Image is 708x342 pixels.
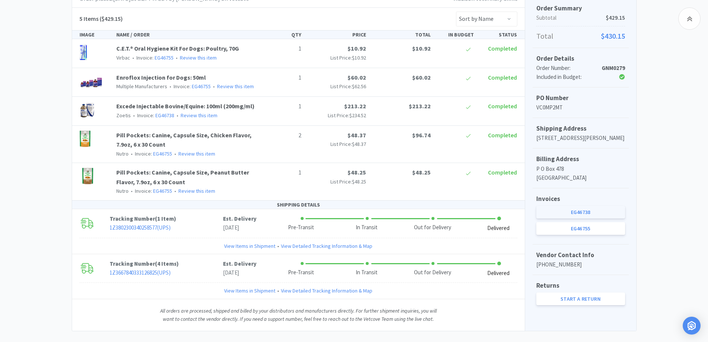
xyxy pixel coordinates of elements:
h5: Returns [536,281,625,291]
div: Pre-Transit [288,223,314,232]
span: • [132,112,136,119]
div: NAME / ORDER [113,31,261,39]
a: EG46755 [155,54,174,61]
div: Order Number: [536,64,595,73]
p: List Price: [307,111,366,119]
img: c4ee4c482e9647339b5328f33b702904_30587.png [80,102,96,118]
span: $429.15 [606,13,625,22]
p: List Price: [307,140,366,148]
h5: Billing Address [536,154,625,164]
div: Out for Delivery [414,223,451,232]
h5: Order Summary [536,3,625,13]
span: 4 Items [157,260,177,267]
p: 1 [264,102,301,111]
a: Excede Injectable Bovine/Equine: 100ml (200mg/ml) [116,102,255,110]
p: 1 [264,73,301,83]
div: IMAGE [77,31,114,39]
p: 2 [264,131,301,140]
p: Tracking Number ( ) [110,259,223,268]
p: [GEOGRAPHIC_DATA] [536,173,625,182]
span: $60.02 [412,74,431,81]
span: Invoice: [130,54,174,61]
img: e5c32103caff4eddaa4bc53b78b867d3_34926.png [80,168,96,184]
a: Review this item [178,150,215,157]
span: 1 Item [157,215,174,222]
span: Completed [488,169,517,176]
span: $10.92 [347,45,366,52]
h5: Vendor Contact Info [536,250,625,260]
span: Invoice: [129,150,172,157]
div: QTY [261,31,304,39]
p: Total [536,30,625,42]
span: $60.02 [347,74,366,81]
span: $96.74 [412,131,431,139]
div: Included in Budget: [536,73,595,81]
div: TOTAL [369,31,434,39]
a: Pill Pockets: Canine, Capsule Size, Peanut Butter Flavor, 7.9oz, 6 x 30 Count [116,169,249,186]
span: Completed [488,131,517,139]
span: Nutro [116,188,129,194]
span: $213.22 [344,102,366,110]
h5: PO Number [536,93,625,103]
span: $10.92 [352,54,366,61]
a: Review this item [181,112,217,119]
a: Pill Pockets: Canine, Capsule Size, Chicken Flavor, 7.9oz, 6 x 30 Count [116,131,252,148]
a: EG46755 [153,150,172,157]
div: SHIPPING DETAILS [72,201,525,209]
span: $213.22 [409,102,431,110]
a: Review this item [217,83,254,90]
span: • [131,54,135,61]
div: Open Intercom Messenger [683,317,701,335]
img: f2d150bb2b5943a694ec26fc903367a9_149750.png [80,73,104,89]
a: EG46755 [192,83,211,90]
span: Completed [488,102,517,110]
a: View Detailed Tracking Information & Map [281,287,372,295]
p: P O Box 478 [536,164,625,173]
span: $10.92 [412,45,431,52]
strong: GNM0279 [602,64,625,71]
span: Invoice: [131,112,174,119]
a: Review this item [178,188,215,194]
p: [STREET_ADDRESS][PERSON_NAME] [536,134,625,143]
span: $48.25 [352,178,366,185]
span: • [275,287,281,295]
span: • [173,188,177,194]
p: [DATE] [223,223,256,232]
span: • [130,188,134,194]
h5: Order Details [536,54,625,64]
div: STATUS [477,31,520,39]
a: EG46755 [153,188,172,194]
span: • [173,150,177,157]
p: Est. Delivery [223,259,256,268]
a: C.E.T.® Oral Hygiene Kit For Dogs: Poultry, 70G [116,45,239,52]
a: EG46738 [155,112,174,119]
a: EG46738 [536,206,625,218]
h5: Shipping Address [536,124,625,134]
p: VC0MP2MT [536,103,625,112]
div: PRICE [304,31,369,39]
a: View Detailed Tracking Information & Map [281,242,372,250]
span: • [212,83,216,90]
div: Pre-Transit [288,268,314,277]
span: Invoice: [167,83,211,90]
span: Virbac [116,54,130,61]
div: In Transit [356,223,378,232]
p: [DATE] [223,268,256,277]
p: Est. Delivery [223,214,256,223]
img: 43db20e095ef460ea3d3f8861ee3c25b_26898.png [80,44,87,60]
a: 1Z3667840333126825(UPS) [110,269,171,276]
p: List Price: [307,178,366,186]
span: $62.56 [352,83,366,90]
span: • [168,83,172,90]
a: Enroflox Injection for Dogs: 50ml [116,74,206,81]
div: IN BUDGET [434,31,477,39]
span: • [130,150,134,157]
p: [PHONE_NUMBER] [536,260,625,269]
span: Completed [488,45,517,52]
a: View Items in Shipment [224,287,275,295]
a: 1Z3802300340258577(UPS) [110,224,171,231]
span: Nutro [116,150,129,157]
span: $48.37 [352,141,366,147]
span: $430.15 [601,30,625,42]
i: All orders are processed, shipped and billed by your distributors and manufacturers directly. For... [160,307,437,322]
